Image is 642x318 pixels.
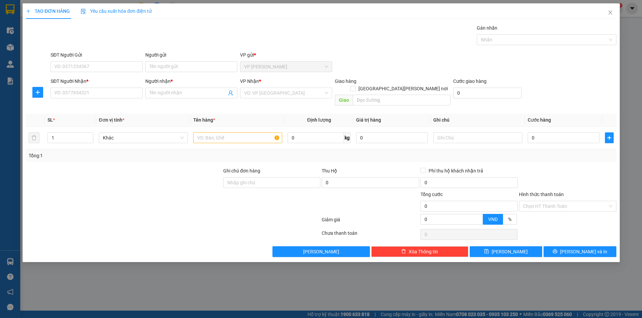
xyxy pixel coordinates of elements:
[240,78,259,84] span: VP Nhận
[145,77,237,85] div: Người nhận
[228,90,233,96] span: user-add
[321,216,419,228] div: Giảm giá
[470,246,542,257] button: save[PERSON_NAME]
[32,90,42,95] span: plus
[26,9,31,13] span: plus
[356,117,381,123] span: Giá trị hàng
[601,3,619,22] button: Close
[371,246,468,257] button: deleteXóa Thông tin
[488,217,498,222] span: VND
[335,95,353,105] span: Giao
[307,117,331,123] span: Định lượng
[356,85,450,92] span: [GEOGRAPHIC_DATA][PERSON_NAME] nơi
[145,51,237,59] div: Người gửi
[240,51,332,59] div: VP gửi
[477,25,497,31] label: Gán nhãn
[48,117,53,123] span: SL
[353,95,450,105] input: Dọc đường
[99,117,124,123] span: Đơn vị tính
[420,192,442,197] span: Tổng cước
[519,192,564,197] label: Hình thức thanh toán
[605,135,613,140] span: plus
[401,249,406,254] span: delete
[453,78,487,84] label: Cước giao hàng
[607,10,613,15] span: close
[560,248,607,255] span: [PERSON_NAME] và In
[244,62,328,72] span: VP Gia Lâm
[453,88,522,98] input: Cước giao hàng
[32,87,43,98] button: plus
[81,9,86,14] img: icon
[193,132,282,143] input: VD: Bàn, Ghế
[103,133,184,143] span: Khác
[508,217,512,222] span: %
[29,132,39,143] button: delete
[303,248,339,255] span: [PERSON_NAME]
[51,51,143,59] div: SĐT Người Gửi
[426,167,486,174] span: Phí thu hộ khách nhận trả
[223,177,320,188] input: Ghi chú đơn hàng
[29,152,248,159] div: Tổng: 1
[433,132,522,143] input: Ghi Chú
[553,249,557,254] span: printer
[605,132,613,143] button: plus
[431,114,525,127] th: Ghi chú
[356,132,428,143] input: 0
[193,117,215,123] span: Tên hàng
[322,168,337,173] span: Thu Hộ
[321,229,419,241] div: Chưa thanh toán
[409,248,438,255] span: Xóa Thông tin
[223,168,260,173] label: Ghi chú đơn hàng
[544,246,616,257] button: printer[PERSON_NAME] và In
[484,249,489,254] span: save
[335,78,356,84] span: Giao hàng
[272,246,370,257] button: [PERSON_NAME]
[528,117,551,123] span: Cước hàng
[26,8,70,14] span: TẠO ĐƠN HÀNG
[492,248,528,255] span: [PERSON_NAME]
[344,132,351,143] span: kg
[81,8,152,14] span: Yêu cầu xuất hóa đơn điện tử
[51,77,143,85] div: SĐT Người Nhận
